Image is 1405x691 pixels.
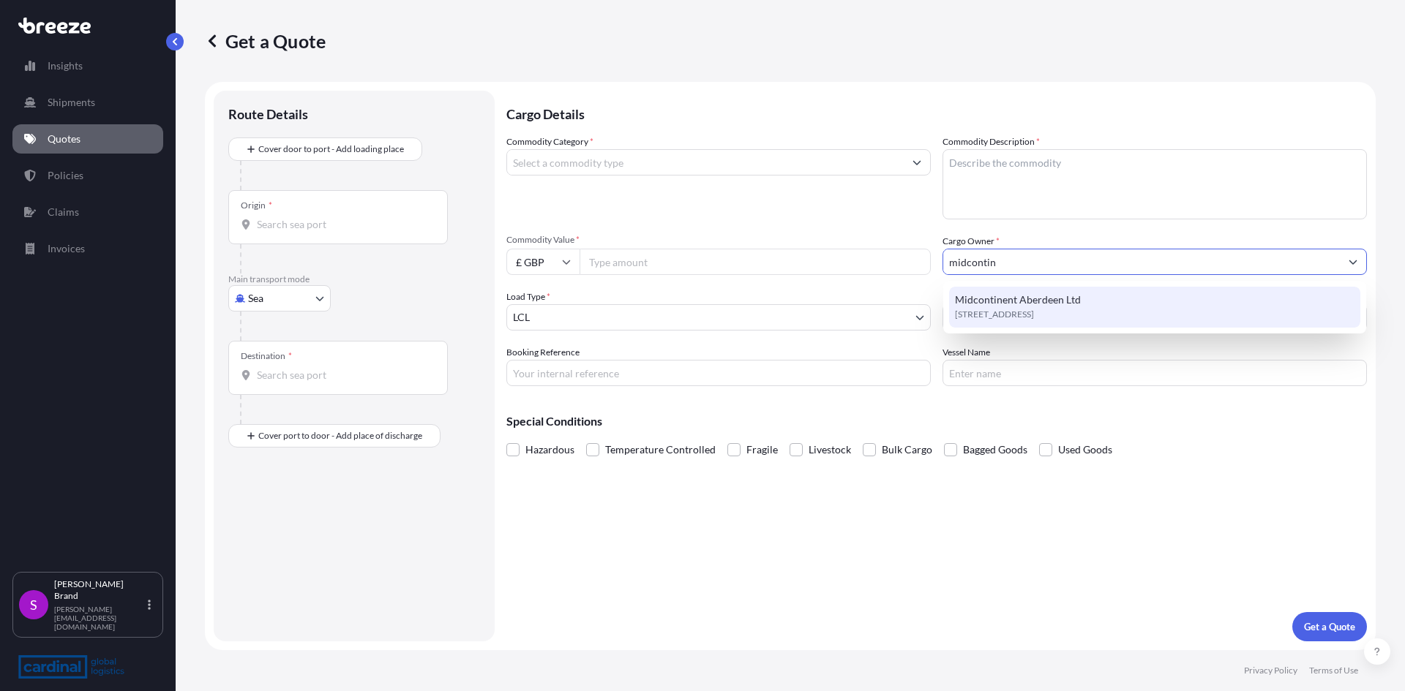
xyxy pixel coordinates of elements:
[955,307,1034,322] span: [STREET_ADDRESS]
[48,132,80,146] p: Quotes
[513,310,530,325] span: LCL
[882,439,932,461] span: Bulk Cargo
[48,168,83,183] p: Policies
[54,605,145,631] p: [PERSON_NAME][EMAIL_ADDRESS][DOMAIN_NAME]
[48,58,83,73] p: Insights
[48,205,79,219] p: Claims
[943,234,1000,249] label: Cargo Owner
[955,292,1081,307] span: Midcontinent Aberdeen Ltd
[30,597,37,612] span: S
[54,578,145,602] p: [PERSON_NAME] Brand
[506,290,550,304] span: Load Type
[506,135,593,149] label: Commodity Category
[1304,619,1355,634] p: Get a Quote
[605,439,716,461] span: Temperature Controlled
[241,350,292,362] div: Destination
[1340,249,1366,275] button: Show suggestions
[18,655,124,679] img: organization-logo
[228,285,331,311] button: Select transport
[943,345,990,360] label: Vessel Name
[943,135,1040,149] label: Commodity Description
[506,234,931,246] span: Commodity Value
[949,287,1360,328] div: Suggestions
[1244,665,1297,676] p: Privacy Policy
[506,360,931,386] input: Your internal reference
[809,439,851,461] span: Livestock
[904,149,930,175] button: Show suggestions
[257,217,430,232] input: Origin
[205,29,326,53] p: Get a Quote
[248,291,263,306] span: Sea
[943,249,1340,275] input: Full name
[580,249,931,275] input: Type amount
[241,200,272,211] div: Origin
[507,149,904,175] input: Select a commodity type
[506,345,580,360] label: Booking Reference
[48,95,95,110] p: Shipments
[228,105,308,123] p: Route Details
[228,273,480,285] p: Main transport mode
[746,439,778,461] span: Fragile
[258,142,404,156] span: Cover door to port - Add loading place
[943,360,1367,386] input: Enter name
[506,415,1367,427] p: Special Conditions
[525,439,574,461] span: Hazardous
[1309,665,1358,676] p: Terms of Use
[258,428,422,443] span: Cover port to door - Add place of discharge
[506,91,1367,135] p: Cargo Details
[1058,439,1112,461] span: Used Goods
[963,439,1027,461] span: Bagged Goods
[48,241,85,256] p: Invoices
[257,368,430,382] input: Destination
[943,290,1367,301] span: Freight Cost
